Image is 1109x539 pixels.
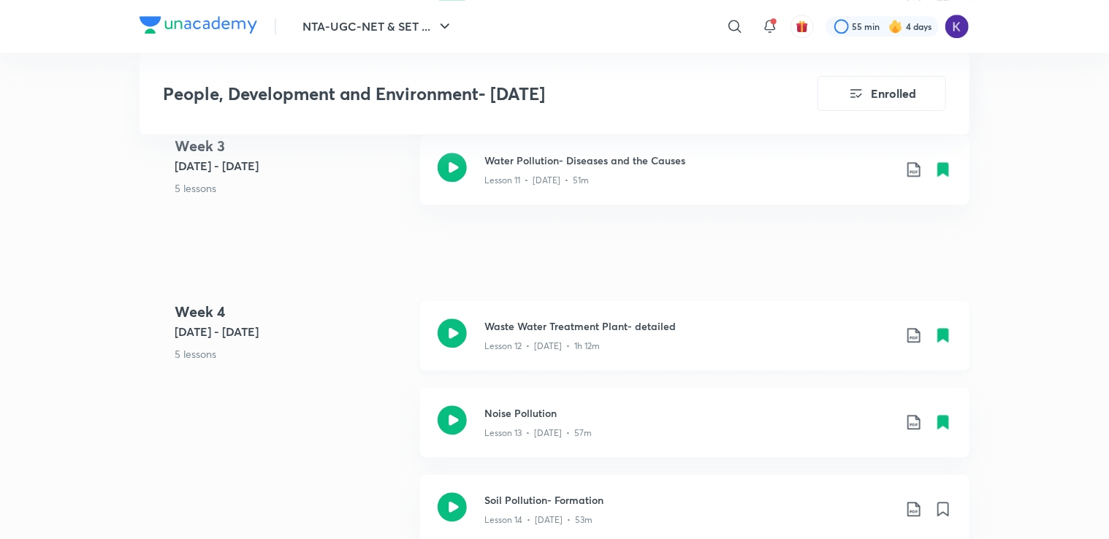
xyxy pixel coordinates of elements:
p: Lesson 14 • [DATE] • 53m [484,513,592,527]
h5: [DATE] - [DATE] [175,323,408,340]
img: streak [888,19,903,34]
p: Lesson 12 • [DATE] • 1h 12m [484,340,600,353]
a: Water Pollution- Diseases and the CausesLesson 11 • [DATE] • 51m [420,135,969,222]
img: kanishka hemani [945,14,969,39]
button: avatar [790,15,814,38]
h3: Waste Water Treatment Plant- detailed [484,318,893,334]
a: Waste Water Treatment Plant- detailedLesson 12 • [DATE] • 1h 12m [420,301,969,388]
h4: Week 3 [175,135,408,157]
a: Company Logo [140,16,257,37]
p: Lesson 13 • [DATE] • 57m [484,427,592,440]
h5: [DATE] - [DATE] [175,157,408,175]
h3: People, Development and Environment- [DATE] [163,83,735,104]
a: Noise PollutionLesson 13 • [DATE] • 57m [420,388,969,475]
img: avatar [796,20,809,33]
h3: Noise Pollution [484,405,893,421]
h4: Week 4 [175,301,408,323]
h3: Soil Pollution- Formation [484,492,893,508]
img: Company Logo [140,16,257,34]
button: NTA-UGC-NET & SET ... [294,12,462,41]
button: Enrolled [818,76,946,111]
h3: Water Pollution- Diseases and the Causes [484,153,893,168]
p: 5 lessons [175,346,408,362]
p: Lesson 11 • [DATE] • 51m [484,174,589,187]
p: 5 lessons [175,180,408,196]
